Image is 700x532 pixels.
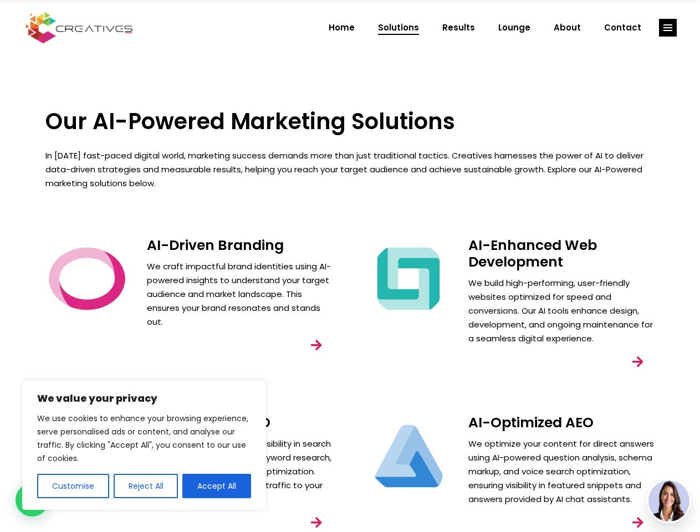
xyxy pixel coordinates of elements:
span: Results [442,13,475,42]
a: Home [317,13,366,42]
p: In [DATE] fast-paced digital world, marketing success demands more than just traditional tactics.... [45,149,655,190]
a: link [659,19,677,37]
p: We craft impactful brand identities using AI-powered insights to understand your target audience ... [147,259,334,329]
img: Creatives | Solutions [367,237,450,320]
div: We value your privacy [22,380,266,510]
a: link [622,346,653,377]
span: About [554,13,581,42]
button: Reject All [114,474,178,498]
p: We optimize your content for direct answers using AI-powered question analysis, schema markup, an... [468,437,655,506]
a: Contact [592,13,653,42]
a: AI-Enhanced Web Development [468,236,597,272]
p: We value your privacy [37,392,251,405]
span: Contact [604,13,641,42]
img: agent [648,480,689,521]
span: Solutions [378,13,419,42]
h3: Our AI-Powered Marketing Solutions [45,108,655,135]
a: Solutions [366,13,431,42]
p: We use cookies to enhance your browsing experience, serve personalised ads or content, and analys... [37,412,251,465]
a: Lounge [487,13,542,42]
a: About [542,13,592,42]
a: AI-Optimized AEO [468,413,594,432]
span: Lounge [498,13,530,42]
img: Creatives | Solutions [367,415,450,498]
button: Customise [37,474,109,498]
p: We build high-performing, user-friendly websites optimized for speed and conversions. Our AI tool... [468,276,655,345]
a: AI-Driven Branding [147,236,284,255]
img: Creatives | Solutions [45,237,129,320]
a: link [301,330,332,361]
span: Home [329,13,355,42]
img: Creatives [23,11,135,45]
button: Accept All [182,474,251,498]
a: Results [431,13,487,42]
